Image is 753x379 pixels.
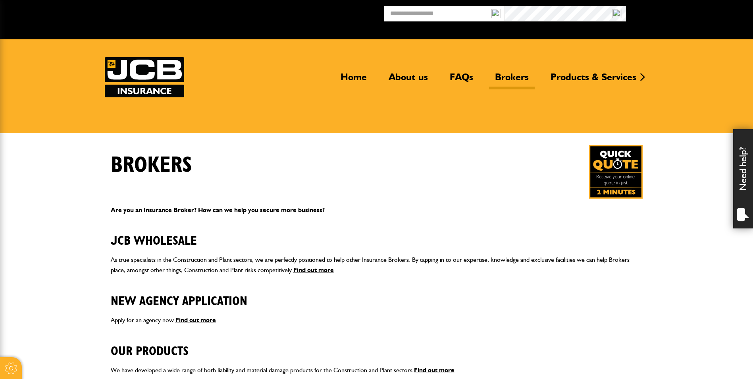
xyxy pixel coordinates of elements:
[612,9,622,18] img: npw-badge-icon-locked.svg
[489,71,535,89] a: Brokers
[111,332,643,359] h2: Our Products
[626,6,747,18] button: Broker Login
[414,366,454,374] a: Find out more
[105,57,184,97] a: JCB Insurance Services
[293,266,334,274] a: Find out more
[733,129,753,228] div: Need help?
[491,9,501,18] img: npw-badge-icon-locked.svg
[111,282,643,309] h2: New Agency Application
[589,145,643,199] a: Get your insurance quote in just 2-minutes
[383,71,434,89] a: About us
[111,255,643,275] p: As true specialists in the Construction and Plant sectors, we are perfectly positioned to help ot...
[111,221,643,248] h2: JCB Wholesale
[105,57,184,97] img: JCB Insurance Services logo
[335,71,373,89] a: Home
[111,365,643,375] p: We have developed a wide range of both liability and material damage products for the Constructio...
[545,71,642,89] a: Products & Services
[111,152,192,179] h1: Brokers
[175,316,216,324] a: Find out more
[444,71,479,89] a: FAQs
[111,315,643,325] p: Apply for an agency now. ...
[589,145,643,199] img: Quick Quote
[111,205,643,215] p: Are you an Insurance Broker? How can we help you secure more business?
